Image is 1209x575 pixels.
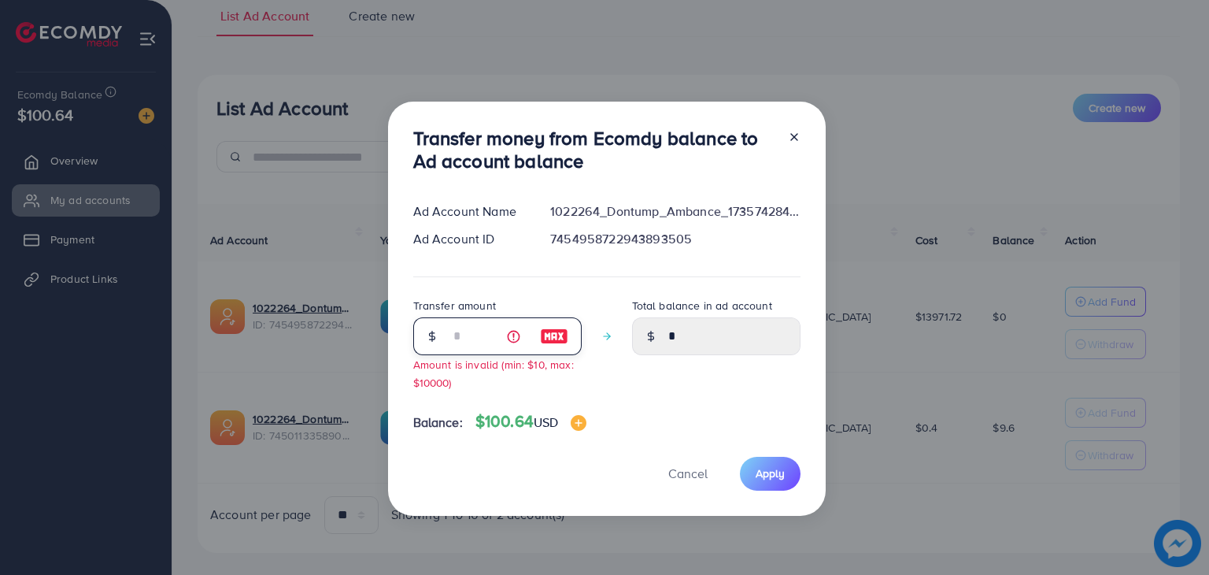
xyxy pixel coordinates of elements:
[540,327,568,346] img: image
[649,457,727,491] button: Cancel
[756,466,785,481] span: Apply
[632,298,772,313] label: Total balance in ad account
[538,230,812,248] div: 7454958722943893505
[413,298,496,313] label: Transfer amount
[534,414,558,431] span: USD
[401,202,538,221] div: Ad Account Name
[740,457,800,491] button: Apply
[401,230,538,248] div: Ad Account ID
[571,415,586,431] img: image
[413,357,574,390] small: Amount is invalid (min: $10, max: $10000)
[413,127,775,172] h3: Transfer money from Ecomdy balance to Ad account balance
[475,412,587,432] h4: $100.64
[413,414,463,432] span: Balance:
[668,465,708,482] span: Cancel
[538,202,812,221] div: 1022264_Dontump_Ambance_1735742847027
